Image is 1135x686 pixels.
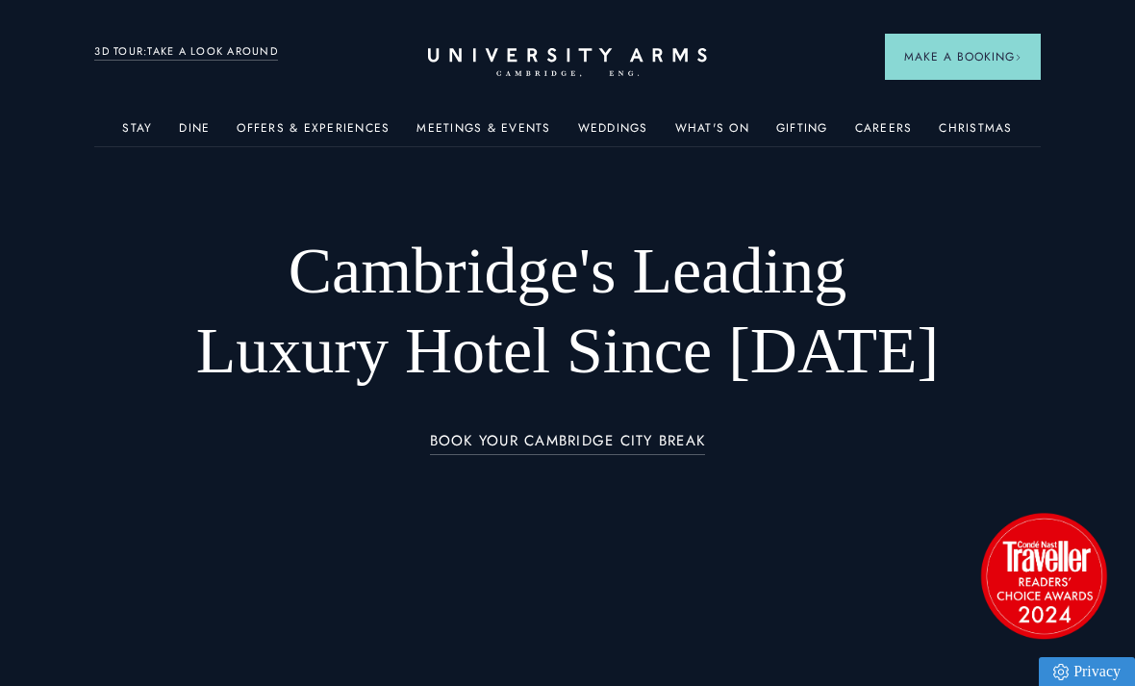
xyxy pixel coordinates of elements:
[430,433,706,455] a: BOOK YOUR CAMBRIDGE CITY BREAK
[416,121,550,146] a: Meetings & Events
[855,121,913,146] a: Careers
[1053,664,1069,680] img: Privacy
[885,34,1041,80] button: Make a BookingArrow icon
[776,121,828,146] a: Gifting
[675,121,749,146] a: What's On
[971,503,1116,648] img: image-2524eff8f0c5d55edbf694693304c4387916dea5-1501x1501-png
[122,121,152,146] a: Stay
[1039,657,1135,686] a: Privacy
[1015,54,1021,61] img: Arrow icon
[939,121,1012,146] a: Christmas
[578,121,648,146] a: Weddings
[428,48,707,78] a: Home
[904,48,1021,65] span: Make a Booking
[179,121,210,146] a: Dine
[237,121,390,146] a: Offers & Experiences
[189,231,946,391] h1: Cambridge's Leading Luxury Hotel Since [DATE]
[94,43,278,61] a: 3D TOUR:TAKE A LOOK AROUND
